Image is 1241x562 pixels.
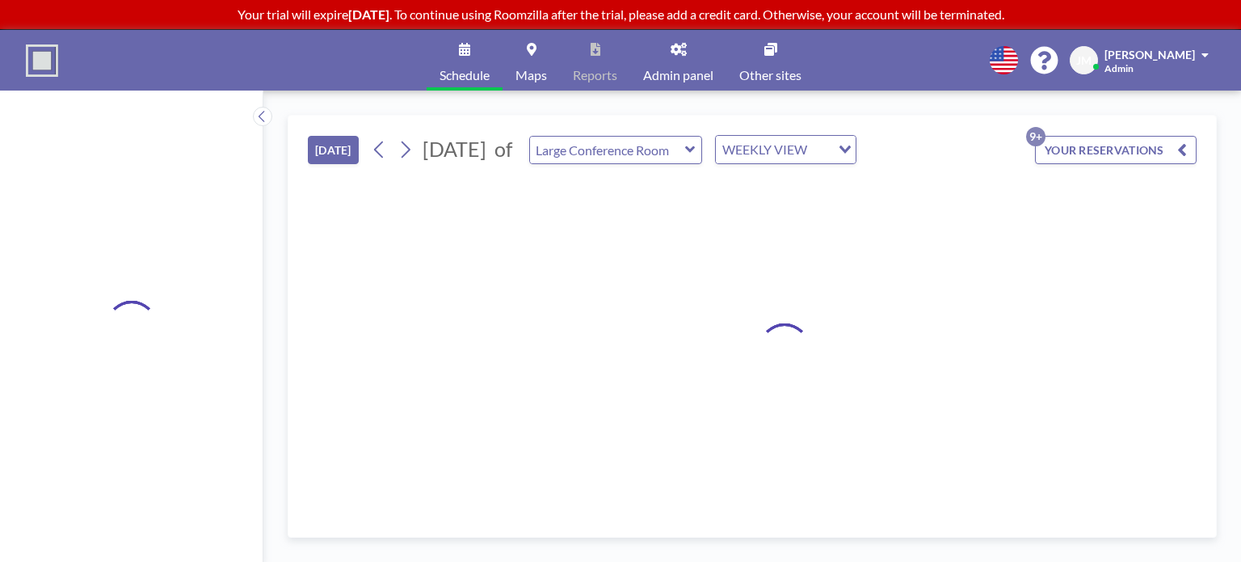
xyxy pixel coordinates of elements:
div: Search for option [716,136,856,163]
span: Schedule [440,69,490,82]
span: Reports [573,69,617,82]
a: Reports [560,30,630,91]
span: WEEKLY VIEW [719,139,810,160]
b: [DATE] [348,6,389,22]
a: Other sites [726,30,814,91]
a: Schedule [427,30,503,91]
span: Admin panel [643,69,713,82]
span: Maps [515,69,547,82]
button: [DATE] [308,136,359,164]
a: Maps [503,30,560,91]
a: Admin panel [630,30,726,91]
span: Other sites [739,69,801,82]
img: organization-logo [26,44,58,77]
p: 9+ [1026,127,1045,146]
span: [DATE] [423,137,486,161]
input: Search for option [812,139,829,160]
span: [PERSON_NAME] [1104,48,1195,61]
button: YOUR RESERVATIONS9+ [1035,136,1197,164]
input: Large Conference Room [530,137,685,163]
span: JM [1076,53,1092,68]
span: Admin [1104,62,1134,74]
span: of [494,137,512,162]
